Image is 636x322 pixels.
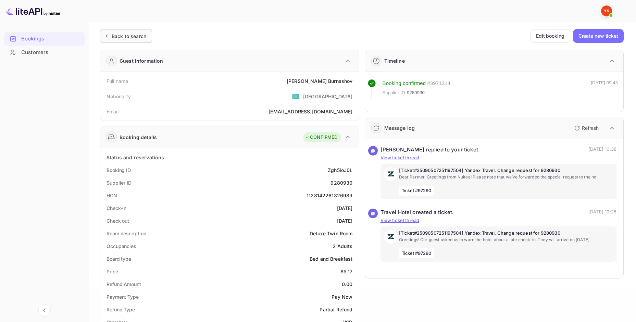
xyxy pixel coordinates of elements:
[112,33,146,40] div: Back to search
[381,146,480,154] div: [PERSON_NAME] replied to your ticket.
[582,124,599,132] p: Refresh
[107,293,139,300] div: Payment Type
[384,57,405,64] div: Timeline
[588,209,616,216] p: [DATE] 10:25
[310,230,352,237] div: Deluxe Twin Room
[107,179,132,186] div: Supplier ID
[303,93,353,100] div: [GEOGRAPHIC_DATA]
[107,93,131,100] div: Nationality
[530,29,570,43] button: Edit booking
[107,217,129,224] div: Check out
[21,35,81,43] div: Bookings
[307,192,352,199] div: 1128142261326989
[5,5,60,16] img: LiteAPI logo
[21,49,81,57] div: Customers
[399,174,613,180] p: Dear Partner, Greetings from Nuitee! Please note that we’ve forwarded the special request to the ho
[427,79,450,87] div: # 3971214
[399,230,613,237] p: [Ticket#25090507251197504] Yandex Travel. Change request for 9280930
[337,205,353,212] div: [DATE]
[120,57,163,64] div: Guest information
[588,146,616,154] p: [DATE] 10:38
[340,268,353,275] div: 89.17
[107,166,131,174] div: Booking ID
[120,134,157,141] div: Booking details
[107,281,141,288] div: Refund Amount
[337,217,353,224] div: [DATE]
[107,108,119,115] div: Email
[107,77,128,85] div: Full name
[332,293,352,300] div: Pay Now
[320,306,352,313] div: Partial Refund
[107,268,118,275] div: Price
[342,281,353,288] div: 0.00
[381,154,617,161] p: View ticket thread
[407,89,425,96] span: 9280930
[399,167,613,174] p: [Ticket#25090507251197504] Yandex Travel. Change request for 9280930
[107,154,164,161] div: Status and reservations
[107,243,136,250] div: Occupancies
[383,79,426,87] div: Booking confirmed
[287,77,352,85] div: [PERSON_NAME] Burnashov
[381,217,617,224] p: View ticket thread
[573,29,624,43] button: Create new ticket
[38,304,51,317] button: Collapse navigation
[331,179,352,186] div: 9280930
[570,123,601,134] button: Refresh
[4,32,85,45] a: Bookings
[269,108,352,115] div: [EMAIL_ADDRESS][DOMAIN_NAME]
[399,248,434,259] span: Ticket #97290
[384,124,415,132] div: Message log
[107,306,135,313] div: Refund Type
[384,230,398,244] img: AwvSTEc2VUhQAAAAAElFTkSuQmCC
[107,255,131,262] div: Board type
[601,5,612,16] img: Yandex Support
[328,166,352,174] div: Zgh5ioJ0L
[381,209,454,216] div: Travel Hotel created a ticket.
[4,46,85,59] a: Customers
[383,89,407,96] span: Supplier ID:
[292,90,300,102] span: United States
[4,32,85,46] div: Bookings
[399,186,434,196] span: Ticket #97290
[107,205,126,212] div: Check-in
[107,230,146,237] div: Room description
[305,134,337,141] div: CONFIRMED
[399,237,613,243] p: Greetings! Our guest asked us to warn the hotel about a late check-in. They will arrive on [DATE]
[591,79,618,99] div: [DATE] 09:43
[384,167,398,181] img: AwvSTEc2VUhQAAAAAElFTkSuQmCC
[310,255,353,262] div: Bed and Breakfast
[107,192,117,199] div: HCN
[333,243,352,250] div: 2 Adults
